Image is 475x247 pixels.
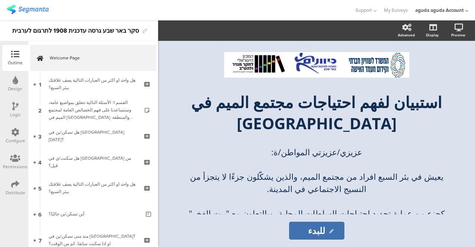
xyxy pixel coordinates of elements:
[8,85,22,92] div: Design
[49,210,140,218] div: أين تسكن/ين حاليًا؟
[179,91,454,134] p: استبيان لفهم احتياجات مجتمع الميم في [GEOGRAPHIC_DATA]
[289,222,344,240] input: Start
[49,129,137,143] div: هل تسكن/ين في بئر السبع اليوم؟
[30,71,156,97] a: 1 هل واحد او اكثر من العبارات التالية يصف علاقتك ببئر السبع؟
[30,175,156,201] a: 5 هل واحد او اكثر من العبارات التالية يصف علاقتك ببئر السبع؟
[30,45,156,71] a: Welcome Page
[426,32,439,38] div: Display
[7,5,49,14] img: segmanta logo
[3,163,27,170] div: Permissions
[38,106,42,114] span: 2
[50,54,145,62] span: Welcome Page
[6,137,25,144] div: Configure
[6,189,25,196] div: Distribute
[187,207,446,244] p: كجزء من عملية تحديد احتياجات السلطات المحلية، وبالتعاون مع "بيت الفخر" في [GEOGRAPHIC_DATA] [PERS...
[39,80,41,88] span: 1
[30,201,156,227] a: 6 أين تسكن/ين حاليًا؟
[187,146,446,158] p: عزيزي/عزيزتي المواطن/ة:
[398,32,415,38] div: Advanced
[38,158,42,166] span: 4
[356,7,372,14] span: Support
[49,99,137,121] div: القسم 1: الأسئلة التالية تتعلق بمواضيع عامة، وستساعدنا على فهم الخصائص العامة لمجتمع الميم في بئر...
[8,59,23,66] div: Outline
[12,25,139,37] div: סקר באר שבע גרסה עדכנית 1908 לתרגום לערבית
[49,181,137,195] div: هل واحد او اكثر من العبارات التالية يصف علاقتك ببئر السبع؟
[187,170,446,195] p: يعيش في بئر السبع افراد من مجتمع الميم، والذين يشكّلون جزءًا لا يتجزأ من النسيج الاجتماعي في المد...
[451,32,465,38] div: Preview
[30,97,156,123] a: 2 القسم 1: الأسئلة التالية تتعلق بمواضيع عامة، وستساعدنا على فهم الخصائص العامة لمجتمع الميم في [...
[10,111,21,118] div: Logic
[49,155,137,169] div: هل سكنت/ي في بئر السبع من قبل؟
[39,236,42,244] span: 7
[38,184,42,192] span: 5
[49,77,137,91] div: هل واحد او اكثر من العبارات التالية يصف علاقتك ببئر السبع؟
[38,210,42,218] span: 6
[30,149,156,175] a: 4 هل سكنت/ي في [GEOGRAPHIC_DATA] من قبل؟
[415,7,463,14] div: aguda aguda Account
[30,123,156,149] a: 3 هل تسكن/ين في [GEOGRAPHIC_DATA] [DATE]؟
[38,132,42,140] span: 3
